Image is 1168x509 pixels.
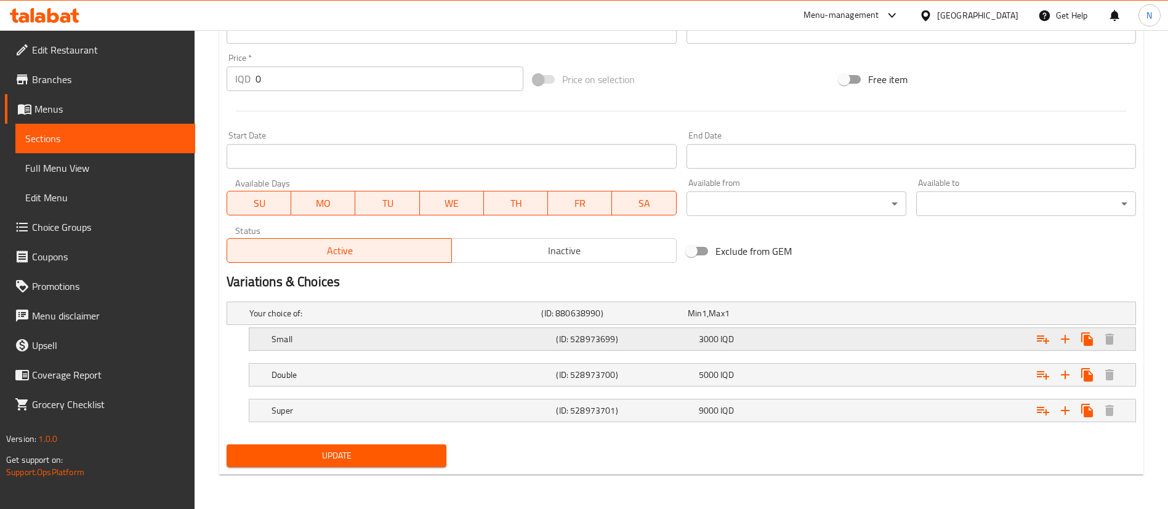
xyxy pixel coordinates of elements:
[1076,399,1098,422] button: Clone new choice
[355,191,419,215] button: TU
[249,328,1135,350] div: Expand
[38,431,57,447] span: 1.0.0
[420,191,484,215] button: WE
[1076,364,1098,386] button: Clone new choice
[688,305,702,321] span: Min
[6,464,84,480] a: Support.OpsPlatform
[5,271,195,301] a: Promotions
[296,194,350,212] span: MO
[556,369,693,381] h5: (ID: 528973700)
[227,238,452,263] button: Active
[1032,328,1054,350] button: Add choice group
[15,124,195,153] a: Sections
[5,212,195,242] a: Choice Groups
[1054,328,1076,350] button: Add new choice
[715,244,792,259] span: Exclude from GEM
[553,194,607,212] span: FR
[272,369,551,381] h5: Double
[291,191,355,215] button: MO
[15,183,195,212] a: Edit Menu
[548,191,612,215] button: FR
[360,194,414,212] span: TU
[562,72,635,87] span: Price on selection
[1076,328,1098,350] button: Clone new choice
[32,279,185,294] span: Promotions
[699,403,719,419] span: 9000
[1098,328,1121,350] button: Delete Small
[916,191,1136,216] div: ​
[5,94,195,124] a: Menus
[1098,364,1121,386] button: Delete Double
[688,307,829,319] div: ,
[556,404,693,417] h5: (ID: 528973701)
[687,19,1136,44] input: Please enter product sku
[249,364,1135,386] div: Expand
[32,249,185,264] span: Coupons
[725,305,730,321] span: 1
[699,331,719,347] span: 3000
[1032,399,1054,422] button: Add choice group
[32,72,185,87] span: Branches
[484,191,548,215] button: TH
[687,191,906,216] div: ​
[232,242,447,260] span: Active
[227,191,291,215] button: SU
[1146,9,1152,22] span: N
[32,42,185,57] span: Edit Restaurant
[489,194,543,212] span: TH
[32,338,185,353] span: Upsell
[1054,399,1076,422] button: Add new choice
[272,333,551,345] h5: Small
[457,242,672,260] span: Inactive
[249,399,1135,422] div: Expand
[425,194,479,212] span: WE
[227,302,1135,324] div: Expand
[235,71,251,86] p: IQD
[25,190,185,205] span: Edit Menu
[6,452,63,468] span: Get support on:
[32,308,185,323] span: Menu disclaimer
[5,390,195,419] a: Grocery Checklist
[1032,364,1054,386] button: Add choice group
[451,238,677,263] button: Inactive
[1054,364,1076,386] button: Add new choice
[5,331,195,360] a: Upsell
[249,307,536,319] h5: Your choice of:
[937,9,1018,22] div: [GEOGRAPHIC_DATA]
[556,333,693,345] h5: (ID: 528973699)
[709,305,724,321] span: Max
[256,66,523,91] input: Please enter price
[702,305,707,321] span: 1
[6,431,36,447] span: Version:
[5,35,195,65] a: Edit Restaurant
[272,404,551,417] h5: Super
[5,301,195,331] a: Menu disclaimer
[5,242,195,271] a: Coupons
[227,19,676,44] input: Please enter product barcode
[25,161,185,175] span: Full Menu View
[32,397,185,412] span: Grocery Checklist
[5,360,195,390] a: Coverage Report
[227,273,1136,291] h2: Variations & Choices
[1098,399,1121,422] button: Delete Super
[720,367,733,383] span: IQD
[612,191,676,215] button: SA
[720,331,733,347] span: IQD
[236,448,437,463] span: Update
[541,307,682,319] h5: (ID: 880638990)
[699,367,719,383] span: 5000
[32,220,185,234] span: Choice Groups
[720,403,733,419] span: IQD
[804,8,879,23] div: Menu-management
[232,194,286,212] span: SU
[34,102,185,116] span: Menus
[868,72,908,87] span: Free item
[25,131,185,146] span: Sections
[15,153,195,183] a: Full Menu View
[227,444,446,467] button: Update
[617,194,671,212] span: SA
[32,367,185,382] span: Coverage Report
[5,65,195,94] a: Branches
